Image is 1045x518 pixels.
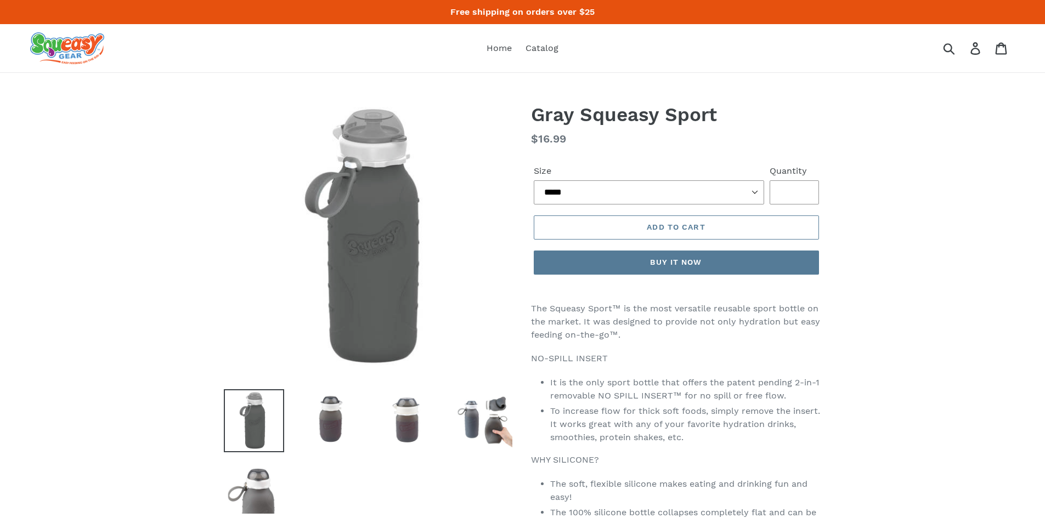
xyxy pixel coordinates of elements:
img: Load image into Gallery viewer, Gray Squeasy Sport [377,389,438,449]
img: Load image into Gallery viewer, Gray Squeasy Sport [454,389,515,449]
p: NO-SPILL INSERT [531,352,822,365]
button: Add to cart [534,215,819,240]
li: To increase flow for thick soft foods, simply remove the insert. It works great with any of your ... [550,405,822,444]
label: Quantity [770,164,819,178]
input: Search [947,36,977,60]
label: Size [534,164,764,178]
img: Load image into Gallery viewer, Gray Squeasy Sport [224,456,284,516]
img: squeasy gear snacker portable food pouch [30,32,104,64]
li: It is the only sport bottle that offers the patent pending 2-in-1 removable NO SPILL INSERT™ for ... [550,376,822,402]
span: Home [487,43,512,54]
span: $16.99 [531,132,566,145]
img: Load image into Gallery viewer, Gray Squeasy Sport [301,389,361,449]
span: Catalog [526,43,558,54]
a: Home [481,40,517,56]
p: The Squeasy Sport™ is the most versatile reusable sport bottle on the market. It was designed to ... [531,302,822,341]
h1: Gray Squeasy Sport [531,103,822,126]
img: Load image into Gallery viewer, Gray Squeasy Sport [224,389,284,452]
p: WHY SILICONE? [531,453,822,466]
span: Add to cart [647,223,705,231]
button: Buy it now [534,251,819,275]
li: The soft, flexible silicone makes eating and drinking fun and easy! [550,477,822,504]
a: Catalog [520,40,564,56]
